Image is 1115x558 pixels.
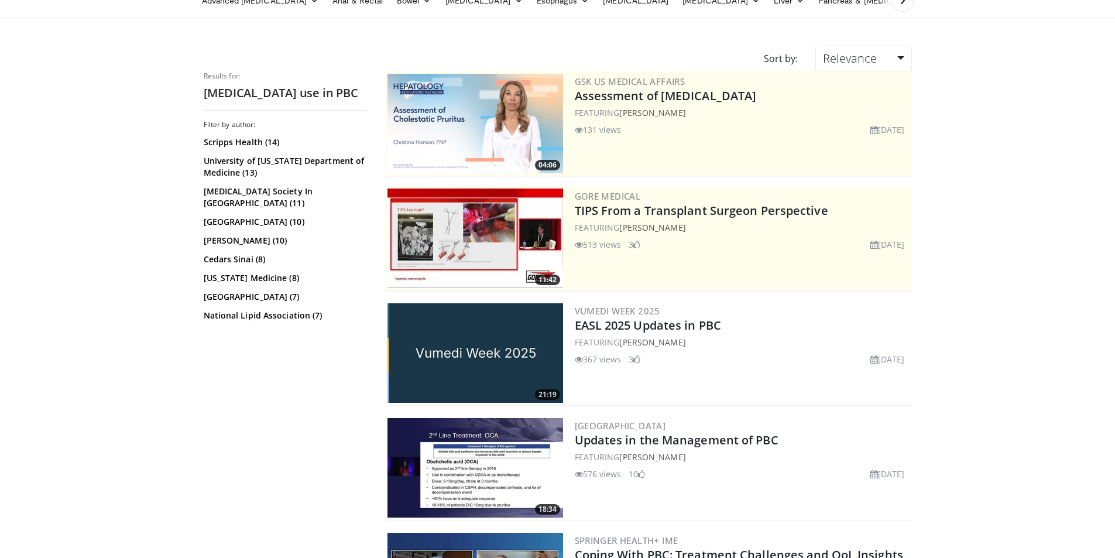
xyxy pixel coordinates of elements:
[204,120,368,129] h3: Filter by author:
[387,189,563,288] img: 4003d3dc-4d84-4588-a4af-bb6b84f49ae6.300x170_q85_crop-smart_upscale.jpg
[575,203,828,218] a: TIPS From a Transplant Surgeon Perspective
[575,420,666,432] a: [GEOGRAPHIC_DATA]
[870,124,905,136] li: [DATE]
[575,353,622,365] li: 367 views
[870,353,905,365] li: [DATE]
[204,254,365,265] a: Cedars Sinai (8)
[575,221,910,234] div: FEATURING
[575,305,660,317] a: Vumedi Week 2025
[629,238,640,251] li: 3
[204,291,365,303] a: [GEOGRAPHIC_DATA] (7)
[575,190,641,202] a: Gore Medical
[535,389,560,400] span: 21:19
[575,124,622,136] li: 131 views
[619,222,685,233] a: [PERSON_NAME]
[575,432,778,448] a: Updates in the Management of PBC
[619,451,685,463] a: [PERSON_NAME]
[387,303,563,403] a: 21:19
[387,74,563,173] a: 04:06
[535,160,560,170] span: 04:06
[575,88,757,104] a: Assessment of [MEDICAL_DATA]
[575,535,678,546] a: Springer Health+ IME
[575,451,910,463] div: FEATURING
[575,107,910,119] div: FEATURING
[387,303,563,403] img: ce36f9ac-31e4-4dee-9fa0-4d6fd6337ac2.jpg.300x170_q85_crop-smart_upscale.jpg
[575,336,910,348] div: FEATURING
[870,238,905,251] li: [DATE]
[204,85,368,101] h2: [MEDICAL_DATA] use in PBC
[575,76,685,87] a: GSK US Medical Affairs
[755,46,807,71] div: Sort by:
[204,136,365,148] a: Scripps Health (14)
[387,74,563,173] img: 31b7e813-d228-42d3-be62-e44350ef88b5.jpg.300x170_q85_crop-smart_upscale.jpg
[619,107,685,118] a: [PERSON_NAME]
[575,238,622,251] li: 513 views
[204,310,365,321] a: National Lipid Association (7)
[387,418,563,518] a: 18:34
[629,468,645,480] li: 10
[629,353,640,365] li: 3
[535,275,560,285] span: 11:42
[619,337,685,348] a: [PERSON_NAME]
[870,468,905,480] li: [DATE]
[815,46,911,71] a: Relevance
[387,418,563,518] img: 5cf47cf8-5b4c-4c40-a1d9-4c8d132695a9.300x170_q85_crop-smart_upscale.jpg
[204,272,365,284] a: [US_STATE] Medicine (8)
[575,317,721,333] a: EASL 2025 Updates in PBC
[204,71,368,81] p: Results for:
[204,155,365,179] a: University of [US_STATE] Department of Medicine (13)
[204,186,365,209] a: [MEDICAL_DATA] Society In [GEOGRAPHIC_DATA] (11)
[204,216,365,228] a: [GEOGRAPHIC_DATA] (10)
[823,50,877,66] span: Relevance
[204,235,365,247] a: [PERSON_NAME] (10)
[387,189,563,288] a: 11:42
[575,468,622,480] li: 576 views
[535,504,560,515] span: 18:34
